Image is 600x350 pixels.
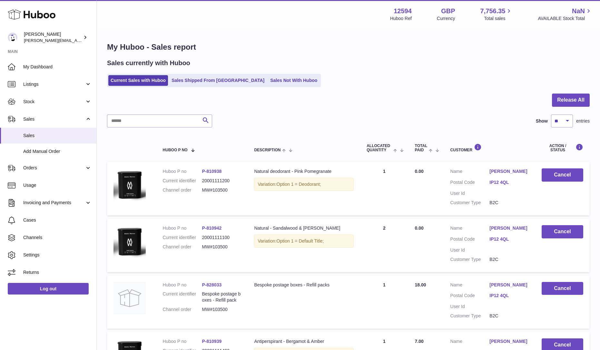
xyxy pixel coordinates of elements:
[394,7,412,15] strong: 12594
[489,168,529,175] a: [PERSON_NAME]
[360,275,408,329] td: 1
[538,7,592,22] a: NaN AVAILABLE Stock Total
[113,282,146,314] img: no-photo.jpg
[268,75,320,86] a: Sales Not With Huboo
[8,33,17,42] img: owen@wearemakewaves.com
[415,169,424,174] span: 0.00
[277,182,321,187] span: Option 1 = Deodorant;
[450,247,490,253] dt: User Id
[489,200,529,206] dd: B2C
[24,31,82,44] div: [PERSON_NAME]
[450,293,490,300] dt: Postal Code
[23,200,85,206] span: Invoicing and Payments
[450,282,490,290] dt: Name
[107,42,590,52] h1: My Huboo - Sales report
[254,168,354,175] div: Natural deodorant - Pink Pomegranate
[367,144,392,152] span: ALLOCATED Quantity
[202,339,222,344] a: P-810939
[202,187,241,193] dd: MW#103500
[489,256,529,263] dd: B2C
[441,7,455,15] strong: GBP
[163,187,202,193] dt: Channel order
[108,75,168,86] a: Current Sales with Huboo
[202,169,222,174] a: P-810938
[24,38,129,43] span: [PERSON_NAME][EMAIL_ADDRESS][DOMAIN_NAME]
[254,148,280,152] span: Description
[113,225,146,258] img: 125941691598583.png
[163,244,202,250] dt: Channel order
[277,238,324,244] span: Option 1 = Default Title;
[576,118,590,124] span: entries
[163,338,202,345] dt: Huboo P no
[572,7,585,15] span: NaN
[163,148,188,152] span: Huboo P no
[552,94,590,107] button: Release All
[113,168,146,201] img: 125941691598992.png
[450,304,490,310] dt: User Id
[450,338,490,346] dt: Name
[23,81,85,87] span: Listings
[163,306,202,313] dt: Channel order
[437,15,455,22] div: Currency
[489,293,529,299] a: IP12 4QL
[415,144,428,152] span: Total paid
[202,178,241,184] dd: 20001111200
[450,200,490,206] dt: Customer Type
[450,190,490,196] dt: User Id
[415,282,426,287] span: 18.00
[489,236,529,242] a: IP12 4QL
[450,225,490,233] dt: Name
[489,179,529,185] a: IP12 4QL
[202,225,222,231] a: P-810942
[202,291,241,303] dd: Bespoke postage boxes - Refill pack
[107,59,190,67] h2: Sales currently with Huboo
[542,144,583,152] div: Action / Status
[23,148,92,155] span: Add Manual Order
[450,168,490,176] dt: Name
[254,235,354,248] div: Variation:
[360,162,408,215] td: 1
[163,225,202,231] dt: Huboo P no
[484,15,513,22] span: Total sales
[23,235,92,241] span: Channels
[8,283,89,295] a: Log out
[480,7,506,15] span: 7,756.35
[489,282,529,288] a: [PERSON_NAME]
[538,15,592,22] span: AVAILABLE Stock Total
[450,236,490,244] dt: Postal Code
[163,168,202,175] dt: Huboo P no
[450,313,490,319] dt: Customer Type
[163,291,202,303] dt: Current identifier
[23,165,85,171] span: Orders
[480,7,513,22] a: 7,756.35 Total sales
[23,116,85,122] span: Sales
[450,179,490,187] dt: Postal Code
[254,282,354,288] div: Bespoke postage boxes - Refill packs
[163,178,202,184] dt: Current identifier
[415,339,424,344] span: 7.00
[542,225,583,238] button: Cancel
[415,225,424,231] span: 0.00
[254,178,354,191] div: Variation:
[360,219,408,272] td: 2
[163,282,202,288] dt: Huboo P no
[489,225,529,231] a: [PERSON_NAME]
[23,64,92,70] span: My Dashboard
[489,313,529,319] dd: B2C
[254,225,354,231] div: Natural - Sandalwood & [PERSON_NAME]
[23,99,85,105] span: Stock
[202,235,241,241] dd: 20001111100
[202,306,241,313] dd: MW#103500
[542,282,583,295] button: Cancel
[23,217,92,223] span: Cases
[23,269,92,275] span: Returns
[450,256,490,263] dt: Customer Type
[489,338,529,345] a: [PERSON_NAME]
[169,75,267,86] a: Sales Shipped From [GEOGRAPHIC_DATA]
[202,244,241,250] dd: MW#103500
[23,182,92,188] span: Usage
[202,282,222,287] a: P-828033
[163,235,202,241] dt: Current identifier
[536,118,548,124] label: Show
[254,338,354,345] div: Antiperspirant - Bergamot & Amber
